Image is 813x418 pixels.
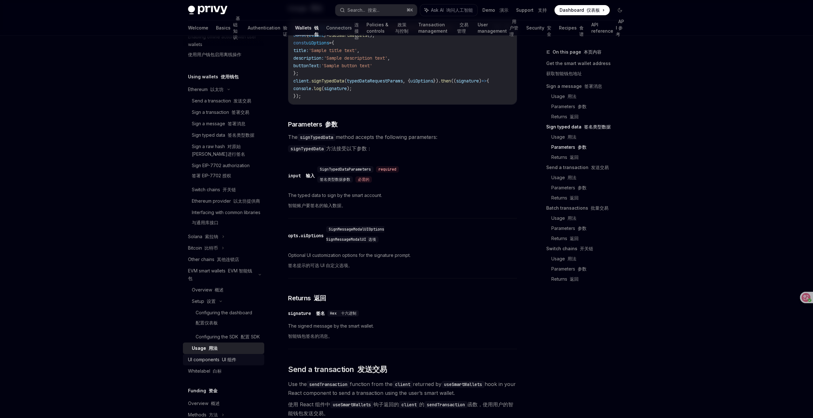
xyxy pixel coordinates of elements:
font: 配置仪表板 [196,320,218,325]
a: Usage 用法 [551,173,630,183]
span: typedDataRequestParams [347,78,403,84]
div: opts.uiOptions [288,232,324,239]
span: }; [293,70,299,76]
span: ⌘ K [406,8,413,13]
a: Sign a message 签署消息 [546,81,630,91]
a: Transaction management 交易管理 [418,20,470,36]
font: 钱包 [314,25,319,37]
h5: Funding [188,387,218,395]
a: Overview 概述 [183,284,264,296]
div: Search... [347,6,380,14]
span: log [314,86,321,91]
a: Whitelabel 白标 [183,365,264,377]
font: 用法 [568,94,576,99]
span: title: [293,48,309,53]
a: Interfacing with common libraries与通用库接口 [183,207,264,231]
font: 返回 [570,154,579,160]
div: required [376,166,399,173]
span: }). [433,78,441,84]
font: 签名提示的可选 UI 自定义选项。 [288,263,353,268]
a: Connectors 连接器 [326,20,359,36]
div: UI components [188,356,236,363]
font: 十六进制 [341,311,356,316]
font: 签名类型数据 [584,124,611,129]
div: Switch chains [192,186,236,193]
a: API reference API 参考 [591,20,625,36]
font: 开关链 [223,187,236,192]
a: Sign a message 签署消息 [183,118,264,129]
span: The signed message by the smart wallet. [288,322,517,343]
font: 签名 [316,310,325,316]
a: Parameters 参数 [551,223,630,233]
div: 必需的 [355,176,372,183]
span: The typed data to sign by the smart account. [288,192,517,212]
a: Send a transaction 发送交易 [183,95,264,107]
a: Security 安全 [526,20,551,36]
font: 返回 [570,236,579,241]
font: 签署消息 [584,83,602,89]
h5: Using wallets [188,73,239,81]
font: 与通用库接口 [192,220,218,225]
span: ); [347,86,352,91]
div: Enabling offline actions with user wallets [188,33,260,61]
a: Returns 返回 [551,112,630,122]
font: 签署交易 [232,109,249,115]
span: signature [324,86,347,91]
div: Sign a message [192,120,245,127]
span: On this page [553,48,601,56]
span: uiOptions [306,40,329,46]
font: 返回 [570,195,579,200]
font: 用法 [209,345,218,351]
img: dark logo [188,6,227,15]
a: Support 支持 [516,7,547,13]
div: Interfacing with common libraries [192,209,260,229]
code: sendTransaction [424,401,467,408]
span: buttonText: [293,63,321,69]
span: SignMessageModalUIOptions [326,227,384,242]
div: Sign a transaction [192,108,249,116]
a: Other chains 其他连锁店 [183,254,264,265]
a: Usage 用法 [183,343,264,354]
a: Usage 用法 [551,132,630,142]
a: Parameters 参数 [551,101,630,112]
span: signature [456,78,479,84]
font: 安全 [547,25,551,37]
font: 返回 [314,294,326,302]
font: 索拉纳 [205,234,218,239]
span: 'Sample button text' [321,63,372,69]
font: 政策与控制 [395,22,408,34]
font: 演示 [500,7,508,13]
font: UI 组件 [222,357,236,362]
span: SignTypedDataParameters [320,167,371,172]
font: 其他连锁店 [217,257,239,262]
div: Overview [192,286,224,294]
a: Usage 用法 [551,213,630,223]
div: Sign a raw hash [192,143,260,158]
div: Other chains [188,256,239,263]
font: 资金 [209,388,218,393]
a: Configuring the SDK 配置 SDK [183,331,264,343]
code: useSmartWallets [441,381,485,388]
font: 基础知识 [233,16,240,40]
div: Setup [192,297,216,305]
button: Ask AI 询问人工智能 [420,4,477,16]
a: Authentication 验证 [248,20,287,36]
span: The method accepts the following parameters: [288,133,517,155]
span: { [487,78,489,84]
div: Send a transaction [192,97,251,105]
font: 方法 [209,412,218,417]
a: Parameters 参数 [551,183,630,193]
span: = [329,40,332,46]
a: Dashboard 仪表板 [554,5,610,15]
div: signature [288,310,325,317]
span: Parameters [288,120,337,129]
font: 使用用户钱包启用离线操作 [188,52,241,57]
span: const [293,40,306,46]
font: 用法 [568,215,576,221]
font: 询问人工智能 [446,7,473,13]
span: => [481,78,487,84]
a: Sign typed data 签名类型数据 [546,122,630,132]
font: 参数 [578,185,587,190]
font: 获取智能钱包地址 [546,71,582,76]
span: 签名类型数据参数 [320,177,350,182]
